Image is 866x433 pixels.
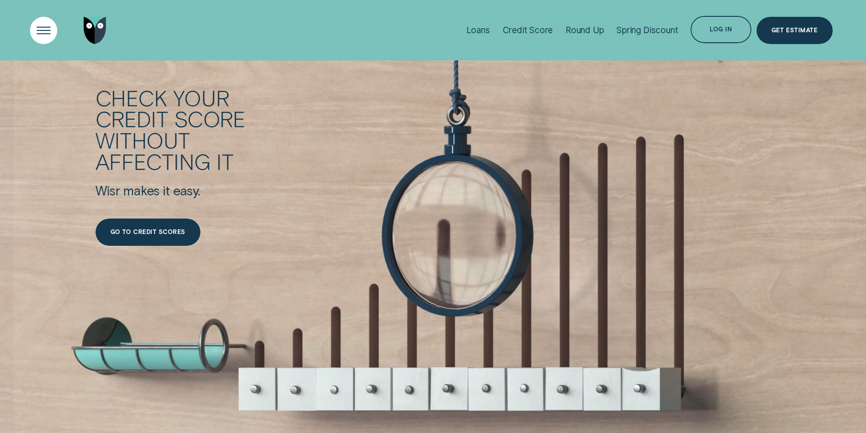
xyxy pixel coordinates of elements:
[95,129,190,151] div: without
[173,182,200,199] div: easy.
[95,182,120,199] div: Wisr
[566,25,604,35] div: Round Up
[123,182,160,199] div: makes
[84,17,106,44] img: Wisr
[95,151,211,172] div: affecting
[691,16,751,43] button: Log in
[216,151,234,172] div: it
[95,108,168,129] div: credit
[174,108,245,129] div: score
[616,25,678,35] div: Spring Discount
[95,87,167,109] div: Check
[95,219,201,246] a: Go to credit scores
[756,17,833,44] a: Get Estimate
[173,87,230,109] div: your
[503,25,553,35] div: Credit Score
[30,17,57,44] button: Open Menu
[163,182,170,199] div: it
[466,25,490,35] div: Loans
